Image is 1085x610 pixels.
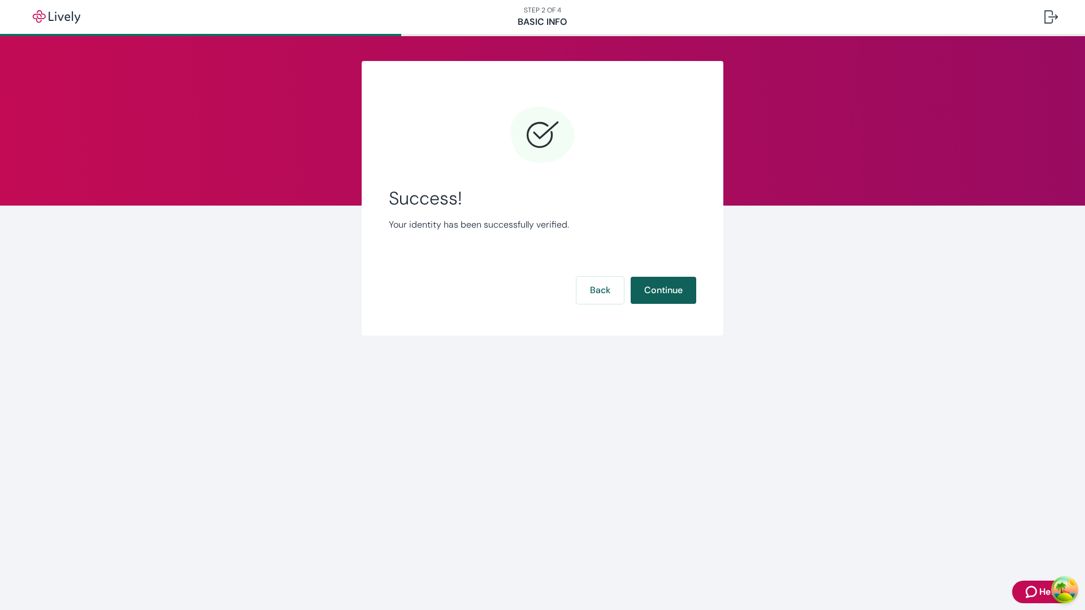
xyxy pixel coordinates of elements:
[1026,585,1039,599] svg: Zendesk support icon
[1039,585,1059,599] span: Help
[631,277,696,304] button: Continue
[389,218,696,232] p: Your identity has been successfully verified.
[1035,3,1067,30] button: Log out
[389,188,696,209] span: Success!
[576,277,624,304] button: Back
[509,102,576,169] svg: Checkmark icon
[1012,581,1073,603] button: Zendesk support iconHelp
[1053,578,1076,601] button: Open Tanstack query devtools
[25,10,88,24] img: Lively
